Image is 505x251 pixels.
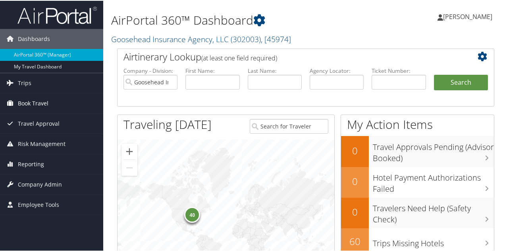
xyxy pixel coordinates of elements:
[310,66,364,74] label: Agency Locator:
[372,66,426,74] label: Ticket Number:
[18,154,44,173] span: Reporting
[373,198,494,224] h3: Travelers Need Help (Safety Check)
[17,5,97,24] img: airportal-logo.png
[261,33,291,44] span: , [ 45974 ]
[373,167,494,194] h3: Hotel Payment Authorizations Failed
[341,204,369,218] h2: 0
[341,115,494,132] h1: My Action Items
[18,194,59,214] span: Employee Tools
[18,174,62,194] span: Company Admin
[341,166,494,197] a: 0Hotel Payment Authorizations Failed
[341,234,369,247] h2: 60
[248,66,302,74] label: Last Name:
[185,66,239,74] label: First Name:
[373,137,494,163] h3: Travel Approvals Pending (Advisor Booked)
[18,93,48,113] span: Book Travel
[341,174,369,187] h2: 0
[123,66,177,74] label: Company - Division:
[18,133,66,153] span: Risk Management
[18,28,50,48] span: Dashboards
[184,206,200,222] div: 40
[434,74,488,90] button: Search
[123,115,212,132] h1: Traveling [DATE]
[121,159,137,175] button: Zoom out
[201,53,277,62] span: (at least one field required)
[18,72,31,92] span: Trips
[231,33,261,44] span: ( 302003 )
[373,233,494,248] h3: Trips Missing Hotels
[123,49,457,63] h2: Airtinerary Lookup
[18,113,60,133] span: Travel Approval
[341,135,494,166] a: 0Travel Approvals Pending (Advisor Booked)
[443,12,492,20] span: [PERSON_NAME]
[341,143,369,157] h2: 0
[438,4,500,28] a: [PERSON_NAME]
[111,33,291,44] a: Goosehead Insurance Agency, LLC
[250,118,328,133] input: Search for Traveler
[111,11,370,28] h1: AirPortal 360™ Dashboard
[121,143,137,159] button: Zoom in
[341,197,494,228] a: 0Travelers Need Help (Safety Check)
